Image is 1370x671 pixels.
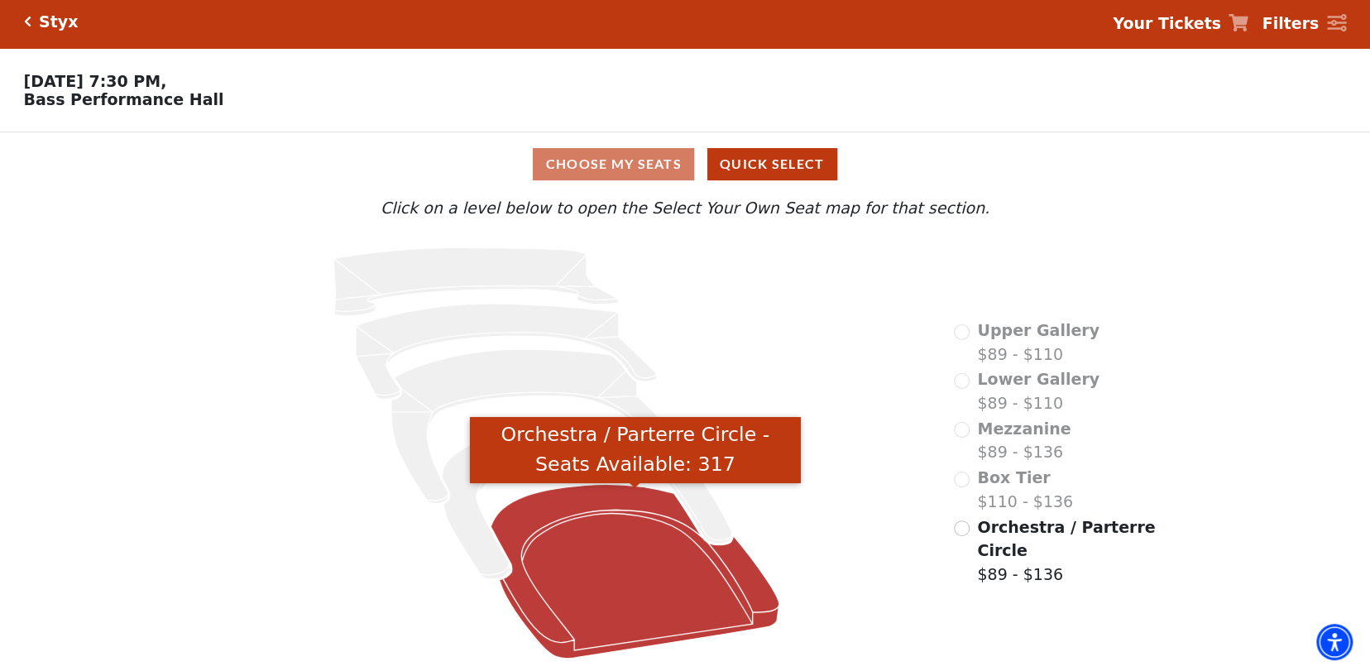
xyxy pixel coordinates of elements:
label: $89 - $110 [977,367,1099,415]
p: Click on a level below to open the Select Your Own Seat map for that section. [183,196,1187,220]
input: Orchestra / Parterre Circle$89 - $136 [954,520,970,536]
span: Mezzanine [977,419,1071,438]
a: Your Tickets [1113,12,1248,36]
span: Upper Gallery [977,321,1099,339]
label: $89 - $110 [977,319,1099,366]
strong: Filters [1262,14,1319,32]
path: Upper Gallery - Seats Available: 0 [333,248,618,317]
div: Accessibility Menu [1316,624,1353,660]
span: Lower Gallery [977,370,1099,388]
span: Orchestra / Parterre Circle [977,518,1155,560]
path: Lower Gallery - Seats Available: 0 [356,304,657,399]
h5: Styx [39,12,78,31]
a: Filters [1262,12,1346,36]
path: Orchestra / Parterre Circle - Seats Available: 317 [491,485,779,659]
label: $89 - $136 [977,417,1071,464]
button: Quick Select [707,148,837,180]
a: Click here to go back to filters [24,16,31,27]
label: $110 - $136 [977,466,1073,513]
div: Orchestra / Parterre Circle - Seats Available: 317 [470,417,801,484]
strong: Your Tickets [1113,14,1221,32]
span: Box Tier [977,468,1050,486]
label: $89 - $136 [977,515,1157,587]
